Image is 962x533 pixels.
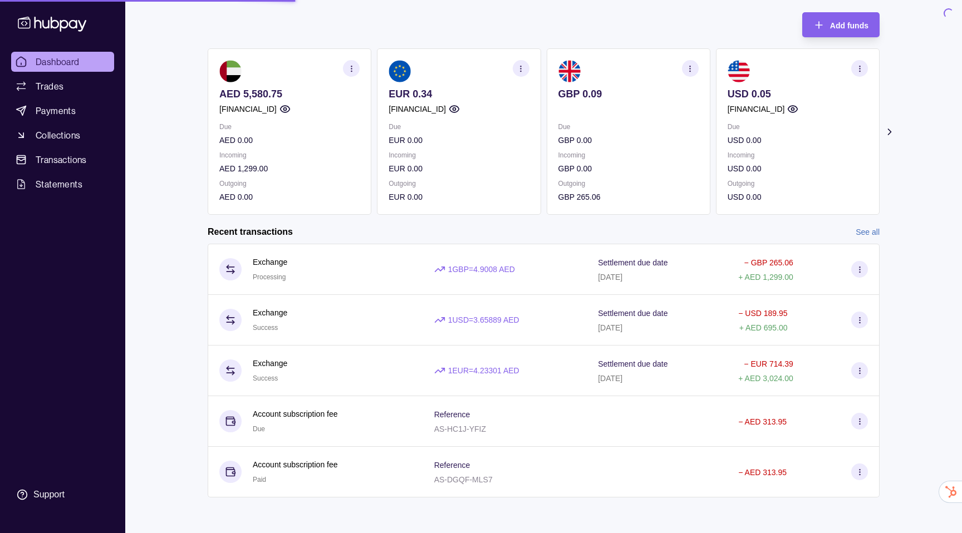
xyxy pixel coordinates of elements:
[11,52,114,72] a: Dashboard
[219,134,360,146] p: AED 0.00
[36,129,80,142] span: Collections
[558,162,699,175] p: GBP 0.00
[219,88,360,100] p: AED 5,580.75
[36,80,63,93] span: Trades
[219,162,360,175] p: AED 1,299.00
[253,408,338,420] p: Account subscription fee
[253,374,278,382] span: Success
[208,226,293,238] h2: Recent transactions
[11,483,114,506] a: Support
[738,309,787,318] p: − USD 189.95
[598,323,622,332] p: [DATE]
[738,417,787,426] p: − AED 313.95
[219,60,242,82] img: ae
[219,149,360,161] p: Incoming
[558,60,581,82] img: gb
[11,174,114,194] a: Statements
[253,256,287,268] p: Exchange
[728,121,868,133] p: Due
[856,226,880,238] a: See all
[11,101,114,121] a: Payments
[728,162,868,175] p: USD 0.00
[389,121,529,133] p: Due
[598,374,622,383] p: [DATE]
[728,103,785,115] p: [FINANCIAL_ID]
[434,475,493,484] p: AS-DGQF-MLS7
[36,153,87,166] span: Transactions
[434,425,486,433] p: AS-HC1J-YFIZ
[598,309,667,318] p: Settlement due date
[744,359,793,368] p: − EUR 714.39
[434,410,470,419] p: Reference
[728,60,750,82] img: us
[253,273,286,281] span: Processing
[738,468,787,477] p: − AED 313.95
[728,149,868,161] p: Incoming
[558,134,699,146] p: GBP 0.00
[389,60,411,82] img: eu
[558,149,699,161] p: Incoming
[33,488,65,501] div: Support
[558,88,699,100] p: GBP 0.09
[11,150,114,170] a: Transactions
[36,177,82,191] span: Statements
[728,191,868,203] p: USD 0.00
[744,258,793,267] p: − GBP 265.06
[448,314,519,326] p: 1 USD = 3.65889 AED
[830,21,868,30] span: Add funds
[728,177,868,190] p: Outgoing
[598,359,667,368] p: Settlement due date
[558,121,699,133] p: Due
[389,191,529,203] p: EUR 0.00
[389,177,529,190] p: Outgoing
[219,177,360,190] p: Outgoing
[219,121,360,133] p: Due
[448,263,515,275] p: 1 GBP = 4.9008 AED
[739,323,788,332] p: + AED 695.00
[738,273,793,282] p: + AED 1,299.00
[598,273,622,282] p: [DATE]
[219,103,277,115] p: [FINANCIAL_ID]
[389,103,446,115] p: [FINANCIAL_ID]
[253,458,338,471] p: Account subscription fee
[598,258,667,267] p: Settlement due date
[389,149,529,161] p: Incoming
[728,134,868,146] p: USD 0.00
[389,88,529,100] p: EUR 0.34
[434,461,470,470] p: Reference
[253,425,265,433] span: Due
[738,374,793,383] p: + AED 3,024.00
[253,324,278,332] span: Success
[253,357,287,369] p: Exchange
[389,134,529,146] p: EUR 0.00
[728,88,868,100] p: USD 0.05
[219,191,360,203] p: AED 0.00
[11,125,114,145] a: Collections
[389,162,529,175] p: EUR 0.00
[802,12,880,37] button: Add funds
[36,104,76,117] span: Payments
[253,307,287,319] p: Exchange
[448,364,519,377] p: 1 EUR = 4.23301 AED
[36,55,80,68] span: Dashboard
[558,177,699,190] p: Outgoing
[558,191,699,203] p: GBP 265.06
[11,76,114,96] a: Trades
[253,476,266,483] span: Paid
